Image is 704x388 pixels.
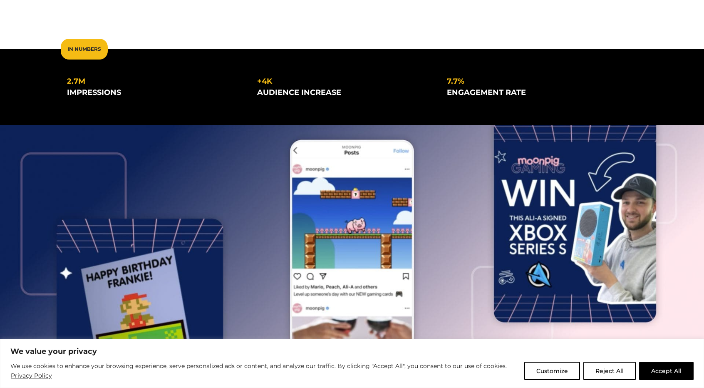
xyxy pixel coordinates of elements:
[61,39,108,60] div: In Numbers
[524,362,580,380] button: Customize
[257,76,434,87] div: +4k
[67,87,244,98] div: impressions
[10,346,694,356] p: We value your privacy
[639,362,694,380] button: Accept All
[10,361,518,381] p: We use cookies to enhance your browsing experience, serve personalized ads or content, and analyz...
[67,76,244,87] div: 2.7m
[257,87,434,98] div: audience increase
[447,87,624,98] div: engagement rate
[583,362,636,380] button: Reject All
[10,371,52,381] a: Privacy Policy
[447,76,624,87] div: 7.7%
